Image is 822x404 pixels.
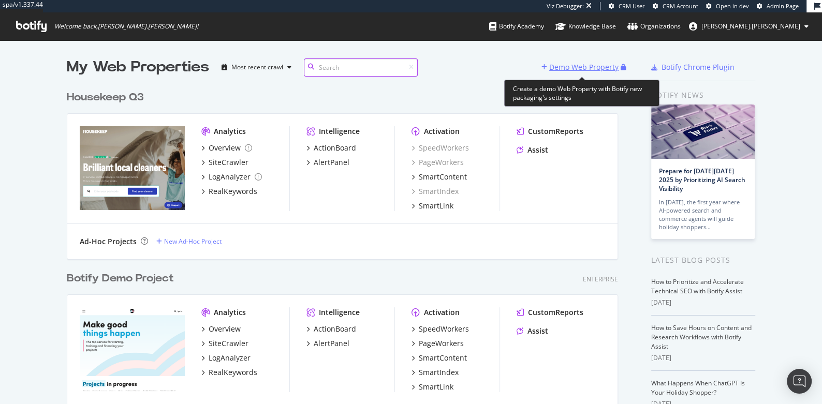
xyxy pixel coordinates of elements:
div: Assist [527,145,548,155]
div: Overview [209,324,241,334]
span: emma.mcgillis [701,22,800,31]
span: Admin Page [767,2,799,10]
div: CustomReports [528,126,583,137]
a: SmartContent [412,353,467,363]
div: In [DATE], the first year where AI-powered search and commerce agents will guide holiday shoppers… [659,198,747,231]
img: ulule.com [80,307,185,391]
span: CRM User [619,2,645,10]
div: Activation [424,307,460,318]
a: Assist [517,326,548,336]
a: Botify Demo Project [67,271,178,286]
a: Prepare for [DATE][DATE] 2025 by Prioritizing AI Search Visibility [659,167,745,193]
div: Latest Blog Posts [651,255,755,266]
a: How to Save Hours on Content and Research Workflows with Botify Assist [651,323,752,351]
a: CustomReports [517,126,583,137]
div: Demo Web Property [549,62,619,72]
div: SmartLink [419,382,453,392]
input: Search [304,58,418,77]
a: How to Prioritize and Accelerate Technical SEO with Botify Assist [651,277,744,295]
a: Open in dev [706,2,749,10]
a: SmartIndex [412,367,459,378]
div: Assist [527,326,548,336]
a: SpeedWorkers [412,143,469,153]
div: Most recent crawl [231,64,283,70]
img: Prepare for Black Friday 2025 by Prioritizing AI Search Visibility [651,104,755,159]
a: Overview [201,324,241,334]
a: CustomReports [517,307,583,318]
a: LogAnalyzer [201,172,262,182]
a: RealKeywords [201,367,257,378]
div: My Web Properties [67,57,209,78]
a: Overview [201,143,252,153]
div: Intelligence [319,126,360,137]
div: Viz Debugger: [547,2,584,10]
a: Housekeep Q3 [67,90,148,105]
div: AlertPanel [314,338,349,349]
div: ActionBoard [314,143,356,153]
div: CustomReports [528,307,583,318]
a: Assist [517,145,548,155]
div: SiteCrawler [209,338,248,349]
a: PageWorkers [412,338,464,349]
div: [DATE] [651,353,755,363]
div: Housekeep Q3 [67,90,144,105]
div: Knowledge Base [555,21,616,32]
a: AlertPanel [306,338,349,349]
div: Create a demo Web Property with Botify new packaging's settings [504,80,659,107]
div: Ad-Hoc Projects [80,236,137,247]
a: What Happens When ChatGPT Is Your Holiday Shopper? [651,379,745,397]
a: SpeedWorkers [412,324,469,334]
div: RealKeywords [209,367,257,378]
div: New Ad-Hoc Project [164,237,222,246]
a: LogAnalyzer [201,353,251,363]
div: SpeedWorkers [419,324,469,334]
a: CRM Account [653,2,698,10]
div: ActionBoard [314,324,356,334]
div: SmartLink [419,201,453,211]
a: SmartContent [412,172,467,182]
div: Activation [424,126,460,137]
span: Open in dev [716,2,749,10]
div: SmartContent [419,353,467,363]
div: Open Intercom Messenger [787,369,812,394]
div: LogAnalyzer [209,353,251,363]
div: SmartContent [419,172,467,182]
div: Botify Academy [489,21,544,32]
a: SmartIndex [412,186,459,197]
div: Overview [209,143,241,153]
button: [PERSON_NAME].[PERSON_NAME] [681,18,817,35]
img: Housekeep Q3 [80,126,185,210]
a: SmartLink [412,201,453,211]
div: LogAnalyzer [209,172,251,182]
button: Demo Web Property [541,59,621,76]
button: Most recent crawl [217,59,296,76]
a: AlertPanel [306,157,349,168]
div: [DATE] [651,298,755,307]
div: SmartIndex [419,367,459,378]
a: Knowledge Base [555,12,616,40]
div: RealKeywords [209,186,257,197]
div: Analytics [214,126,246,137]
div: Botify Demo Project [67,271,174,286]
a: Admin Page [757,2,799,10]
a: ActionBoard [306,324,356,334]
a: RealKeywords [201,186,257,197]
div: Botify news [651,89,755,101]
div: Intelligence [319,307,360,318]
a: Organizations [627,12,681,40]
div: SiteCrawler [209,157,248,168]
div: Enterprise [583,275,618,283]
a: SiteCrawler [201,338,248,349]
a: PageWorkers [412,157,464,168]
a: ActionBoard [306,143,356,153]
a: Botify Chrome Plugin [651,62,735,72]
div: Botify Chrome Plugin [662,62,735,72]
div: Analytics [214,307,246,318]
span: Welcome back, [PERSON_NAME].[PERSON_NAME] ! [54,22,198,31]
a: SiteCrawler [201,157,248,168]
a: Botify Academy [489,12,544,40]
a: SmartLink [412,382,453,392]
